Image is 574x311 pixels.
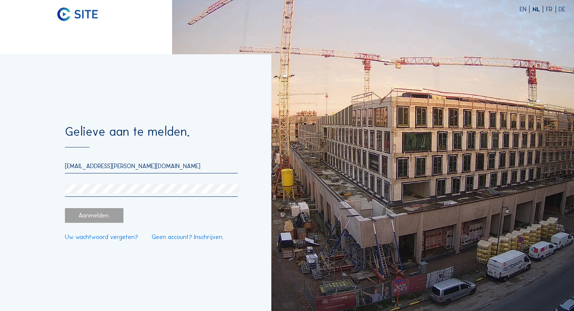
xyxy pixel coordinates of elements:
a: Geen account? Inschrijven. [152,234,223,240]
div: EN [520,6,530,12]
div: Gelieve aan te melden. [65,126,238,148]
input: E-mail [65,162,238,170]
div: DE [559,6,565,12]
div: Aanmelden. [65,208,123,223]
img: C-SITE logo [57,8,97,21]
a: Uw wachtwoord vergeten? [65,234,138,240]
div: FR [546,6,556,12]
div: NL [532,6,543,12]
